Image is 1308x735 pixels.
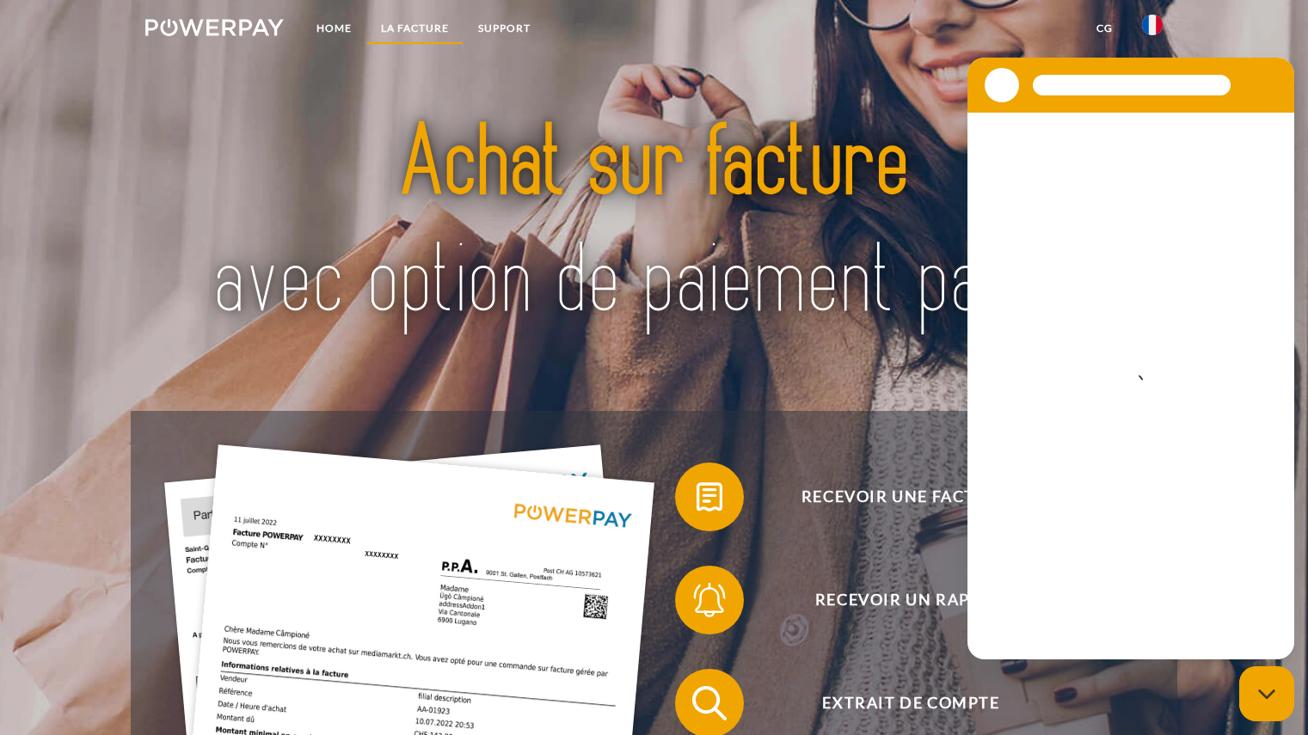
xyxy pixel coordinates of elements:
[195,74,1112,372] img: title-powerpay_fr.svg
[675,462,1122,531] button: Recevoir une facture ?
[688,682,731,725] img: qb_search.svg
[688,579,731,622] img: qb_bell.svg
[700,566,1121,634] span: Recevoir un rappel?
[700,462,1121,531] span: Recevoir une facture ?
[1239,666,1294,721] iframe: Bouton de lancement de la fenêtre de messagerie
[675,566,1122,634] button: Recevoir un rappel?
[145,19,284,36] img: logo-powerpay-white.svg
[1142,15,1163,35] img: fr
[464,13,545,44] a: Support
[302,13,366,44] a: Home
[1082,13,1127,44] a: CG
[366,13,464,44] a: LA FACTURE
[688,475,731,518] img: qb_bill.svg
[967,58,1294,659] iframe: Fenêtre de messagerie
